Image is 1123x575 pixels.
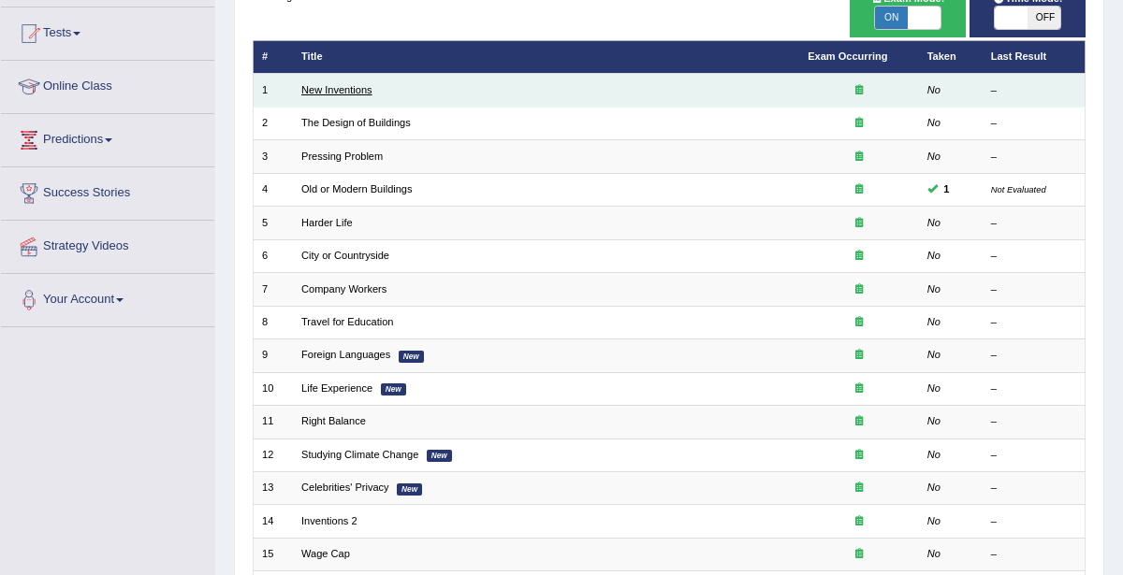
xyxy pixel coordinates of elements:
a: Travel for Education [301,316,393,327]
div: – [991,448,1076,463]
div: – [991,414,1076,429]
div: – [991,381,1076,396]
div: Exam occurring question [808,414,910,429]
em: No [927,415,941,426]
em: No [927,217,941,228]
em: New [399,351,424,363]
div: Exam occurring question [808,282,910,297]
td: 5 [253,207,293,239]
div: Exam occurring question [808,481,910,496]
em: No [927,250,941,261]
em: New [397,483,422,496]
div: Exam occurring question [808,83,910,98]
a: Strategy Videos [1,221,214,267]
td: 11 [253,406,293,438]
td: 7 [253,273,293,306]
div: – [991,116,1076,131]
td: 8 [253,306,293,338]
td: 12 [253,438,293,471]
a: Online Class [1,61,214,108]
th: Taken [918,40,982,73]
em: No [927,117,941,128]
a: Life Experience [301,382,372,394]
div: Exam occurring question [808,348,910,363]
em: No [927,449,941,460]
a: Exam Occurring [808,50,887,62]
td: 13 [253,472,293,505]
div: Exam occurring question [808,448,910,463]
em: No [927,84,941,95]
div: – [991,514,1076,529]
div: Exam occurring question [808,116,910,131]
div: – [991,83,1076,98]
em: No [927,151,941,162]
em: No [927,349,941,360]
a: New Inventions [301,84,372,95]
td: 3 [253,140,293,173]
em: No [927,482,941,493]
a: Predictions [1,114,214,161]
div: – [991,282,1076,297]
a: Pressing Problem [301,151,383,162]
em: New [427,450,452,462]
div: – [991,216,1076,231]
a: The Design of Buildings [301,117,411,128]
a: Old or Modern Buildings [301,183,413,194]
a: Harder Life [301,217,353,228]
a: Wage Cap [301,548,350,559]
a: Studying Climate Change [301,449,418,460]
td: 15 [253,538,293,570]
em: New [381,383,406,395]
em: No [927,548,941,559]
a: Right Balance [301,415,366,426]
th: Last Result [982,40,1086,73]
td: 2 [253,107,293,139]
em: No [927,316,941,327]
div: Exam occurring question [808,381,910,396]
a: Your Account [1,274,214,321]
td: 6 [253,239,293,272]
em: No [927,515,941,526]
span: OFF [1028,7,1060,29]
div: Exam occurring question [808,514,910,529]
div: – [991,348,1076,363]
small: Not Evaluated [991,184,1046,194]
a: Foreign Languages [301,349,390,360]
th: # [253,40,293,73]
div: Exam occurring question [808,315,910,330]
td: 1 [253,74,293,107]
div: Exam occurring question [808,547,910,562]
div: Exam occurring question [808,249,910,264]
div: – [991,481,1076,496]
a: Tests [1,7,214,54]
a: Company Workers [301,283,386,295]
span: You can still take this question [938,181,955,198]
div: – [991,547,1076,562]
div: – [991,150,1076,165]
a: Success Stories [1,167,214,214]
span: ON [875,7,908,29]
a: Celebrities' Privacy [301,482,389,493]
div: Exam occurring question [808,150,910,165]
td: 10 [253,372,293,405]
a: Inventions 2 [301,515,357,526]
td: 4 [253,173,293,206]
td: 14 [253,505,293,538]
em: No [927,283,941,295]
div: – [991,249,1076,264]
a: City or Countryside [301,250,389,261]
div: Exam occurring question [808,216,910,231]
div: Exam occurring question [808,182,910,197]
div: – [991,315,1076,330]
td: 9 [253,339,293,372]
th: Title [293,40,799,73]
em: No [927,382,941,394]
